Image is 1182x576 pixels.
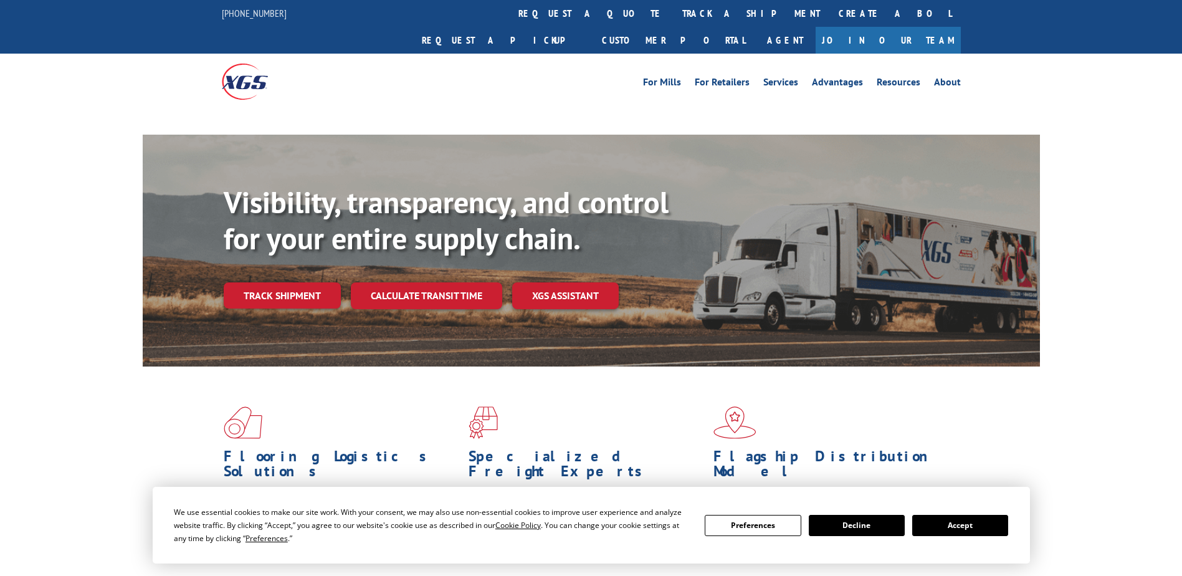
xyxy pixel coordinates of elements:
[174,506,690,545] div: We use essential cookies to make our site work. With your consent, we may also use non-essential ...
[153,487,1030,564] div: Cookie Consent Prompt
[495,520,541,530] span: Cookie Policy
[809,515,905,536] button: Decline
[222,7,287,19] a: [PHONE_NUMBER]
[224,282,341,309] a: Track shipment
[224,406,262,439] img: xgs-icon-total-supply-chain-intelligence-red
[351,282,502,309] a: Calculate transit time
[755,27,816,54] a: Agent
[934,77,961,91] a: About
[224,183,669,257] b: Visibility, transparency, and control for your entire supply chain.
[812,77,863,91] a: Advantages
[643,77,681,91] a: For Mills
[713,406,756,439] img: xgs-icon-flagship-distribution-model-red
[593,27,755,54] a: Customer Portal
[713,449,949,485] h1: Flagship Distribution Model
[695,77,750,91] a: For Retailers
[224,449,459,485] h1: Flooring Logistics Solutions
[912,515,1008,536] button: Accept
[245,533,288,544] span: Preferences
[224,485,459,529] span: As an industry carrier of choice, XGS has brought innovation and dedication to flooring logistics...
[469,406,498,439] img: xgs-icon-focused-on-flooring-red
[469,449,704,485] h1: Specialized Freight Experts
[705,515,801,536] button: Preferences
[816,27,961,54] a: Join Our Team
[713,485,943,514] span: Our agile distribution network gives you nationwide inventory management on demand.
[469,485,704,540] p: From 123 overlength loads to delicate cargo, our experienced staff knows the best way to move you...
[763,77,798,91] a: Services
[877,77,920,91] a: Resources
[512,282,619,309] a: XGS ASSISTANT
[412,27,593,54] a: Request a pickup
